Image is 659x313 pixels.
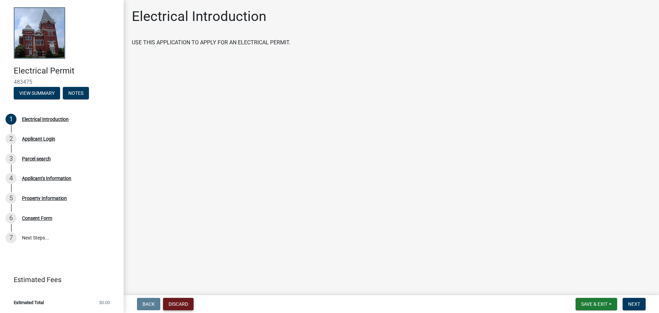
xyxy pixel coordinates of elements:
[22,216,52,221] div: Consent Form
[142,301,155,307] span: Back
[132,8,266,25] h1: Electrical Introduction
[22,156,51,161] div: Parcel search
[22,117,69,122] div: Electrical Introduction
[14,66,118,76] h4: Electrical Permit
[163,298,194,310] button: Discard
[576,298,617,310] button: Save & Exit
[14,300,44,305] span: Estimated Total
[22,176,71,181] div: Applicant's Information
[628,301,640,307] span: Next
[22,196,67,201] div: Property Information
[5,114,16,125] div: 1
[132,38,651,47] p: USE THIS APPLICATION TO APPLY FOR AN ELECTRICAL PERMIT.
[99,300,110,305] span: $0.00
[14,87,60,99] button: View Summary
[137,298,160,310] button: Back
[63,87,89,99] button: Notes
[5,232,16,243] div: 7
[5,133,16,144] div: 2
[5,213,16,224] div: 6
[14,91,60,96] wm-modal-confirm: Summary
[5,153,16,164] div: 3
[14,79,110,85] span: 483475
[22,136,55,141] div: Applicant Login
[5,173,16,184] div: 4
[14,7,65,59] img: Talbot County, Georgia
[623,298,646,310] button: Next
[581,301,608,307] span: Save & Exit
[5,193,16,204] div: 5
[63,91,89,96] wm-modal-confirm: Notes
[5,273,113,287] a: Estimated Fees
